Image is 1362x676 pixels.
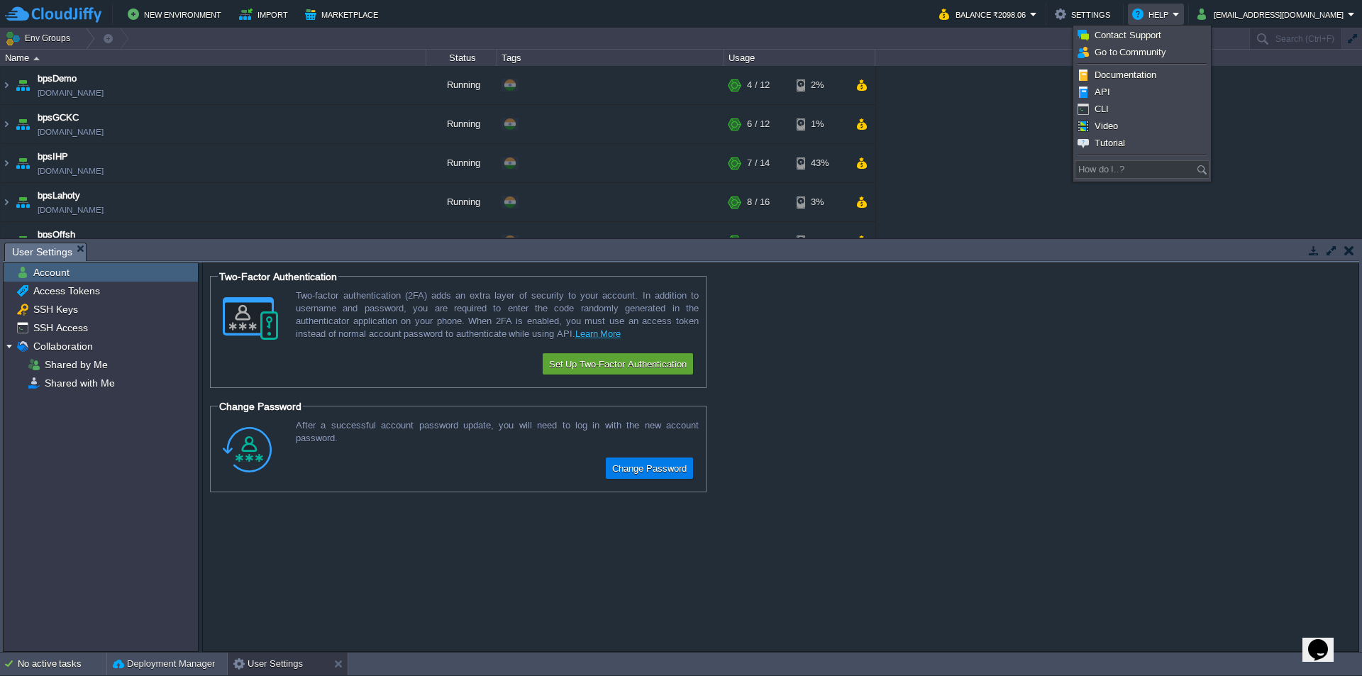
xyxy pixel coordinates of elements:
button: User Settings [233,657,303,671]
a: bpsLahoty [38,189,80,203]
span: Change Password [219,401,301,412]
span: Tutorial [1095,138,1125,148]
button: Marketplace [305,6,382,23]
button: Deployment Manager [113,657,215,671]
img: AMDAwAAAACH5BAEAAAAALAAAAAABAAEAAAICRAEAOw== [1,144,12,182]
div: 2% [797,66,843,104]
a: Learn More [575,328,621,339]
img: AMDAwAAAACH5BAEAAAAALAAAAAABAAEAAAICRAEAOw== [1,183,12,221]
div: 7 / 14 [747,144,770,182]
div: 1% [797,222,843,260]
a: [DOMAIN_NAME] [38,86,104,100]
div: Name [1,50,426,66]
div: Running [426,183,497,221]
img: CloudJiffy [5,6,101,23]
a: SSH Keys [31,303,80,316]
a: bpsGCKC [38,111,79,125]
button: Change Password [608,460,691,477]
a: bpsIHP [38,150,68,164]
a: Tutorial [1075,135,1209,151]
a: [DOMAIN_NAME] [38,164,104,178]
div: 4 / 12 [747,66,770,104]
div: Tags [498,50,724,66]
img: AMDAwAAAACH5BAEAAAAALAAAAAABAAEAAAICRAEAOw== [13,144,33,182]
a: Shared by Me [42,358,110,371]
div: Usage [725,50,875,66]
div: No active tasks [18,653,106,675]
span: Go to Community [1095,47,1166,57]
a: bpsOffsh [38,228,75,242]
a: Video [1075,118,1209,134]
span: CLI [1095,104,1109,114]
div: After a successful account password update, you will need to log in with the new account password. [296,419,699,445]
span: API [1095,87,1110,97]
button: Env Groups [5,28,75,48]
a: Documentation [1075,67,1209,83]
button: New Environment [128,6,226,23]
button: Help [1132,6,1173,23]
iframe: chat widget [1302,619,1348,662]
button: Balance ₹2098.06 [939,6,1030,23]
div: Running [426,66,497,104]
a: Collaboration [31,340,95,353]
span: User Settings [12,243,72,261]
img: AMDAwAAAACH5BAEAAAAALAAAAAABAAEAAAICRAEAOw== [1,105,12,143]
a: [DOMAIN_NAME] [38,125,104,139]
img: AMDAwAAAACH5BAEAAAAALAAAAAABAAEAAAICRAEAOw== [33,57,40,60]
a: Shared with Me [42,377,117,389]
div: 8 / 16 [747,183,770,221]
div: 3% [797,183,843,221]
div: 43% [797,144,843,182]
div: Two-factor authentication (2FA) adds an extra layer of security to your account. In addition to u... [296,289,699,340]
div: Running [426,222,497,260]
img: AMDAwAAAACH5BAEAAAAALAAAAAABAAEAAAICRAEAOw== [1,66,12,104]
img: AMDAwAAAACH5BAEAAAAALAAAAAABAAEAAAICRAEAOw== [13,183,33,221]
div: 1% [797,105,843,143]
button: Set Up Two-Factor Authentication [545,355,691,372]
img: AMDAwAAAACH5BAEAAAAALAAAAAABAAEAAAICRAEAOw== [1,222,12,260]
span: Documentation [1095,70,1156,80]
div: Running [426,105,497,143]
span: Contact Support [1095,30,1161,40]
img: AMDAwAAAACH5BAEAAAAALAAAAAABAAEAAAICRAEAOw== [13,222,33,260]
div: Status [427,50,497,66]
div: 8 / 15 [747,222,770,260]
a: SSH Access [31,321,90,334]
a: API [1075,84,1209,100]
a: Contact Support [1075,28,1209,43]
span: Two-Factor Authentication [219,271,337,282]
button: Settings [1055,6,1114,23]
div: 6 / 12 [747,105,770,143]
button: [EMAIL_ADDRESS][DOMAIN_NAME] [1197,6,1348,23]
a: bpsDemo [38,72,77,86]
a: CLI [1075,101,1209,117]
span: Video [1095,121,1118,131]
a: Access Tokens [31,284,102,297]
img: AMDAwAAAACH5BAEAAAAALAAAAAABAAEAAAICRAEAOw== [13,66,33,104]
div: Running [426,144,497,182]
a: Go to Community [1075,45,1209,60]
a: Account [31,266,72,279]
a: [DOMAIN_NAME] [38,203,104,217]
button: Import [239,6,292,23]
img: AMDAwAAAACH5BAEAAAAALAAAAAABAAEAAAICRAEAOw== [13,105,33,143]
